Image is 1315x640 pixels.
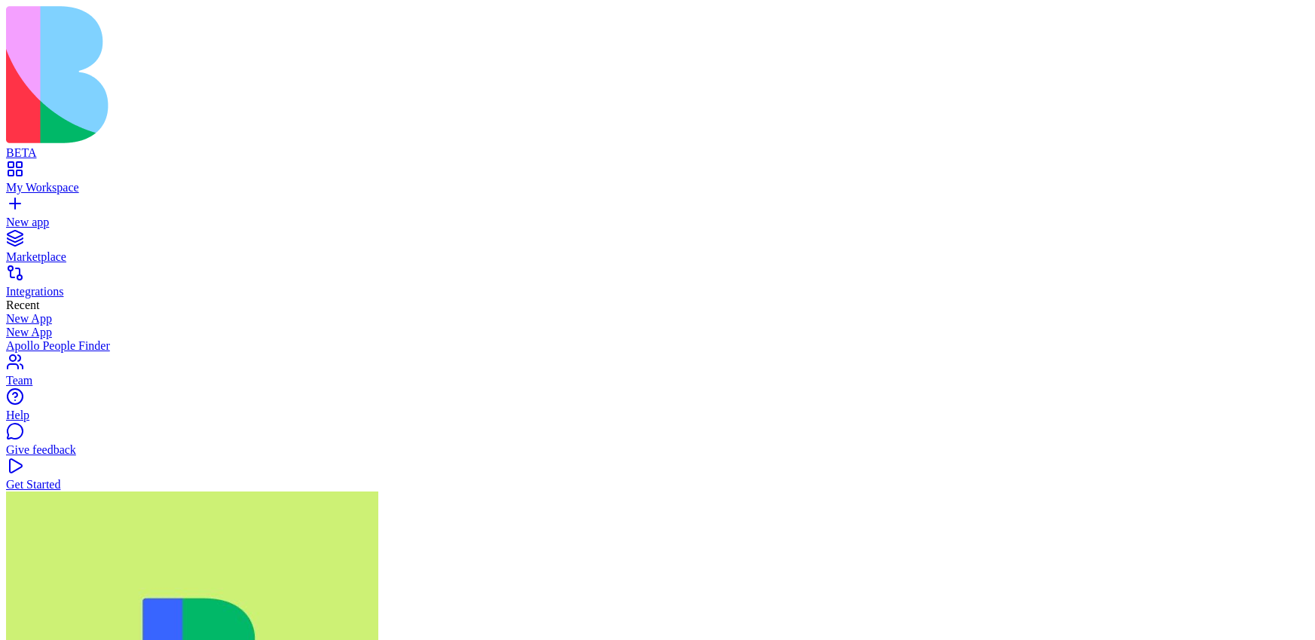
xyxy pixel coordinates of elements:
a: Give feedback [6,430,1309,457]
span: Recent [6,299,39,311]
div: Get Started [6,478,1309,491]
div: Help [6,409,1309,422]
div: My Workspace [6,181,1309,194]
a: New app [6,202,1309,229]
div: Give feedback [6,443,1309,457]
a: BETA [6,133,1309,160]
a: Apollo People Finder [6,339,1309,353]
a: Get Started [6,464,1309,491]
a: Team [6,360,1309,387]
a: Integrations [6,271,1309,299]
div: Team [6,374,1309,387]
div: New app [6,216,1309,229]
a: New App [6,312,1309,326]
img: logo [6,6,612,143]
a: New App [6,326,1309,339]
a: My Workspace [6,167,1309,194]
div: Integrations [6,285,1309,299]
div: BETA [6,146,1309,160]
a: Help [6,395,1309,422]
a: Marketplace [6,237,1309,264]
div: Marketplace [6,250,1309,264]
